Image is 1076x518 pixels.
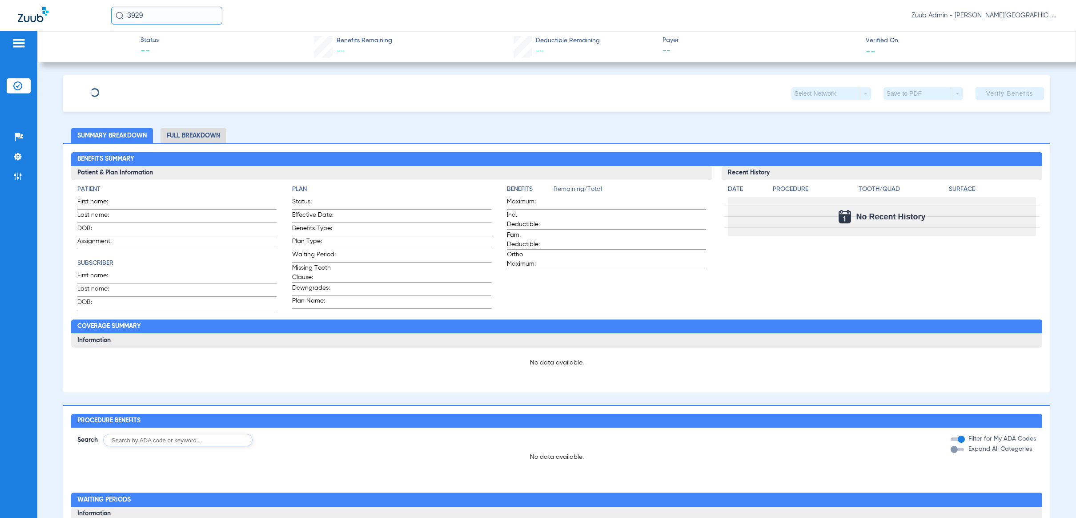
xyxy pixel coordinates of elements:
[292,210,336,223] span: Effective Date:
[507,250,550,269] span: Ortho Maximum:
[77,436,98,445] span: Search
[71,166,712,180] h3: Patient & Plan Information
[536,36,600,45] span: Deductible Remaining
[911,11,1058,20] span: Zuub Admin - [PERSON_NAME][GEOGRAPHIC_DATA]
[103,434,253,446] input: Search by ADA code or keyword…
[116,12,124,20] img: Search Icon
[507,185,554,194] h4: Benefits
[292,250,336,262] span: Waiting Period:
[77,271,121,283] span: First name:
[77,197,121,209] span: First name:
[949,185,1036,197] app-breakdown-title: Surface
[141,36,159,45] span: Status
[968,446,1032,452] span: Expand All Categories
[722,166,1042,180] h3: Recent History
[967,434,1036,444] label: Filter for My ADA Codes
[111,7,222,24] input: Search for patients
[507,231,550,249] span: Fam. Deductible:
[292,263,336,282] span: Missing Tooth Clause:
[859,185,946,197] app-breakdown-title: Tooth/Quad
[71,333,1042,348] h3: Information
[71,453,1042,461] p: No data available.
[292,237,336,249] span: Plan Type:
[77,224,121,236] span: DOB:
[866,36,1061,45] span: Verified On
[728,185,765,197] app-breakdown-title: Date
[292,185,491,194] h4: Plan
[292,197,336,209] span: Status:
[662,45,858,57] span: --
[536,47,544,55] span: --
[554,185,706,197] span: Remaining/Total
[141,45,159,58] span: --
[662,36,858,45] span: Payer
[337,47,345,55] span: --
[77,358,1036,367] p: No data available.
[856,212,926,221] span: No Recent History
[77,185,277,194] h4: Patient
[292,224,336,236] span: Benefits Type:
[77,259,277,268] h4: Subscriber
[18,7,48,22] img: Zuub Logo
[161,128,226,143] li: Full Breakdown
[71,128,153,143] li: Summary Breakdown
[507,210,550,229] span: Ind. Deductible:
[77,298,121,310] span: DOB:
[77,237,121,249] span: Assignment:
[728,185,765,194] h4: Date
[839,210,851,223] img: Calendar
[292,296,336,308] span: Plan Name:
[507,197,550,209] span: Maximum:
[292,283,336,295] span: Downgrades:
[773,185,855,194] h4: Procedure
[859,185,946,194] h4: Tooth/Quad
[507,185,554,197] app-breakdown-title: Benefits
[71,320,1042,334] h2: Coverage Summary
[71,414,1042,428] h2: Procedure Benefits
[866,46,875,56] span: --
[773,185,855,197] app-breakdown-title: Procedure
[77,284,121,296] span: Last name:
[12,38,26,49] img: hamburger-icon
[337,36,392,45] span: Benefits Remaining
[77,210,121,223] span: Last name:
[71,152,1042,166] h2: Benefits Summary
[949,185,1036,194] h4: Surface
[71,493,1042,507] h2: Waiting Periods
